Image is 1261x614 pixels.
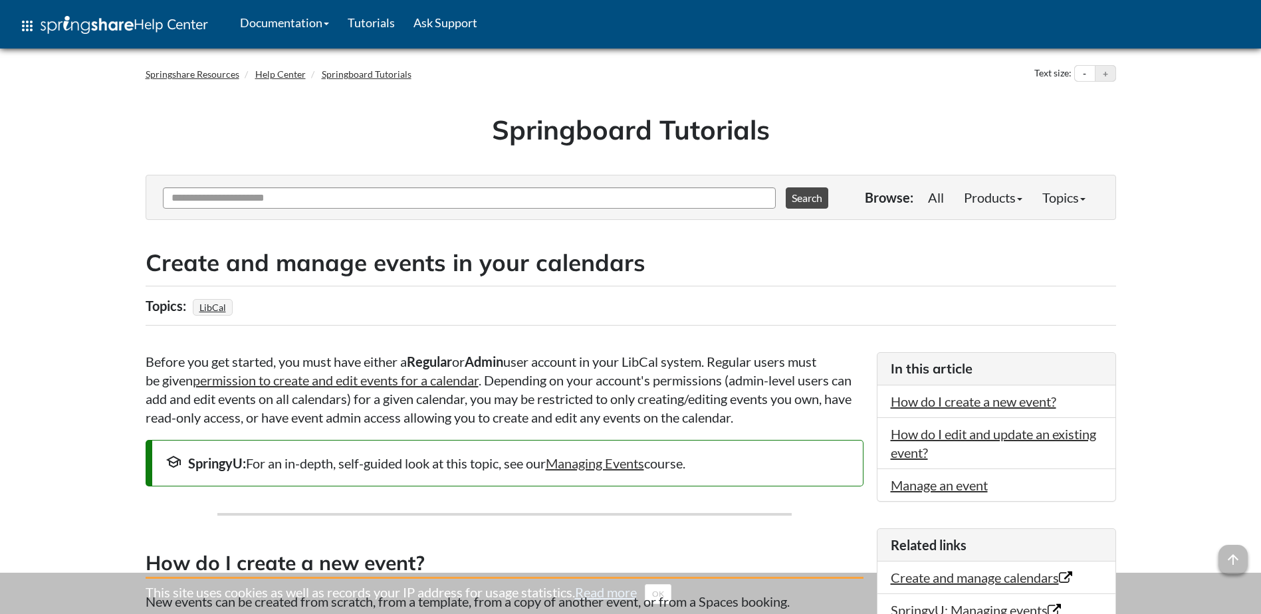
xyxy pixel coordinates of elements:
[1095,66,1115,82] button: Increase text size
[146,247,1116,279] h2: Create and manage events in your calendars
[255,68,306,80] a: Help Center
[407,354,452,369] strong: Regular
[197,298,228,317] a: LibCal
[132,583,1129,604] div: This site uses cookies as well as records your IP address for usage statistics.
[786,187,828,209] button: Search
[146,549,863,579] h3: How do I create a new event?
[891,537,967,553] span: Related links
[156,111,1106,148] h1: Springboard Tutorials
[1218,545,1248,574] span: arrow_upward
[546,455,644,471] a: Managing Events
[10,6,217,46] a: apps Help Center
[166,454,850,472] div: For an in-depth, self-guided look at this topic, see our course.
[338,6,404,39] a: Tutorials
[891,426,1096,460] a: How do I edit and update an existing event?
[322,68,411,80] a: Springboard Tutorials
[891,569,1072,585] a: Create and manage calendars
[231,6,338,39] a: Documentation
[954,184,1032,211] a: Products
[865,188,913,207] p: Browse:
[146,293,189,318] div: Topics:
[146,352,863,427] p: Before you get started, you must have either a or user account in your LibCal system. Regular use...
[146,68,239,80] a: Springshare Resources
[41,16,134,34] img: Springshare
[1075,66,1095,82] button: Decrease text size
[1032,184,1095,211] a: Topics
[166,454,181,470] span: school
[19,18,35,34] span: apps
[134,15,208,33] span: Help Center
[465,354,503,369] strong: Admin
[404,6,487,39] a: Ask Support
[193,372,479,388] a: permission to create and edit events for a calendar
[891,477,988,493] a: Manage an event
[918,184,954,211] a: All
[891,359,1102,378] h3: In this article
[188,455,246,471] strong: SpringyU:
[146,592,863,611] p: New events can be created from scratch, from a template, from a copy of another event, or from a ...
[891,393,1056,409] a: How do I create a new event?
[1032,65,1074,82] div: Text size:
[1218,546,1248,562] a: arrow_upward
